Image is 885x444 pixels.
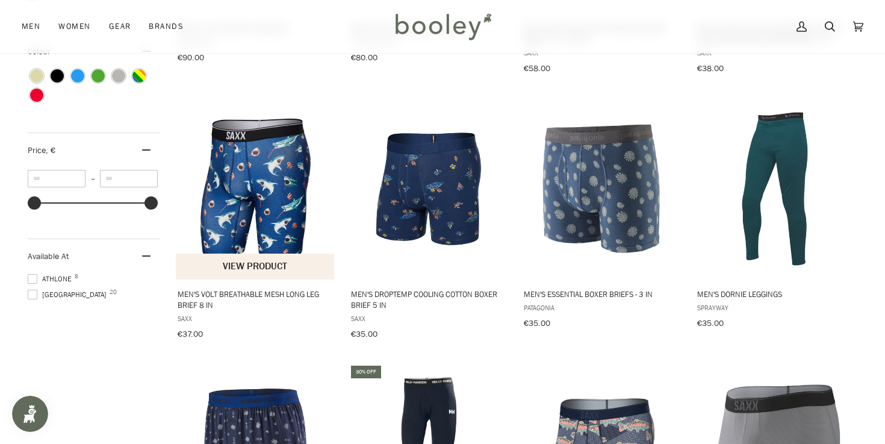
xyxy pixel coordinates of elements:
[178,328,203,340] span: €37.00
[176,109,335,269] img: Saxx-Men's Volt Long Leg Boxer Brief Chompers - Booley Galway
[109,20,131,33] span: Gear
[51,69,64,83] span: Colour: Black
[30,89,43,102] span: Colour: Red
[524,302,680,313] span: Patagonia
[695,109,855,269] img: Sprayway Men's Dornie Leggings Marine Blue - Booley Galway
[100,170,158,187] input: Maximum value
[697,317,724,329] span: €35.00
[349,109,509,269] img: Saxx DropTemp Cooling Cotton Boxer Brief 5 in Island Life / Midnight - Booley Galway
[178,313,334,324] span: Saxx
[178,52,204,63] span: €90.00
[28,274,75,284] span: Athlone
[351,366,381,378] div: 30% off
[176,99,335,343] a: Men's Volt Breathable Mesh Long Leg Brief 8 in
[85,174,100,184] span: –
[524,289,680,299] span: Men's Essential Boxer Briefs - 3 in
[112,69,125,83] span: Colour: Grey
[351,52,377,63] span: €80.00
[22,20,40,33] span: Men
[524,63,550,74] span: €58.00
[28,170,85,187] input: Minimum value
[149,20,184,33] span: Brands
[351,289,507,310] span: Men's DropTemp Cooling Cotton Boxer Brief 5 in
[28,289,110,300] span: [GEOGRAPHIC_DATA]
[28,251,69,262] span: Available At
[178,289,334,310] span: Men's Volt Breathable Mesh Long Leg Brief 8 in
[390,9,495,44] img: Booley
[695,99,855,333] a: Men's Dornie Leggings
[351,313,507,324] span: Saxx
[132,69,146,83] span: Colour: Multicolour
[697,302,853,313] span: Sprayway
[28,145,55,156] span: Price
[71,69,84,83] span: Colour: Blue
[110,289,117,295] span: 20
[697,63,724,74] span: €38.00
[30,69,43,83] span: Colour: Beige
[46,145,55,156] span: , €
[351,328,377,340] span: €35.00
[522,99,682,333] a: Men's Essential Boxer Briefs - 3 in
[58,20,90,33] span: Women
[75,274,78,280] span: 8
[524,317,550,329] span: €35.00
[176,254,334,280] button: View product
[12,396,48,432] iframe: Button to open loyalty program pop-up
[697,289,853,299] span: Men's Dornie Leggings
[92,69,105,83] span: Colour: Green
[349,99,509,343] a: Men's DropTemp Cooling Cotton Boxer Brief 5 in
